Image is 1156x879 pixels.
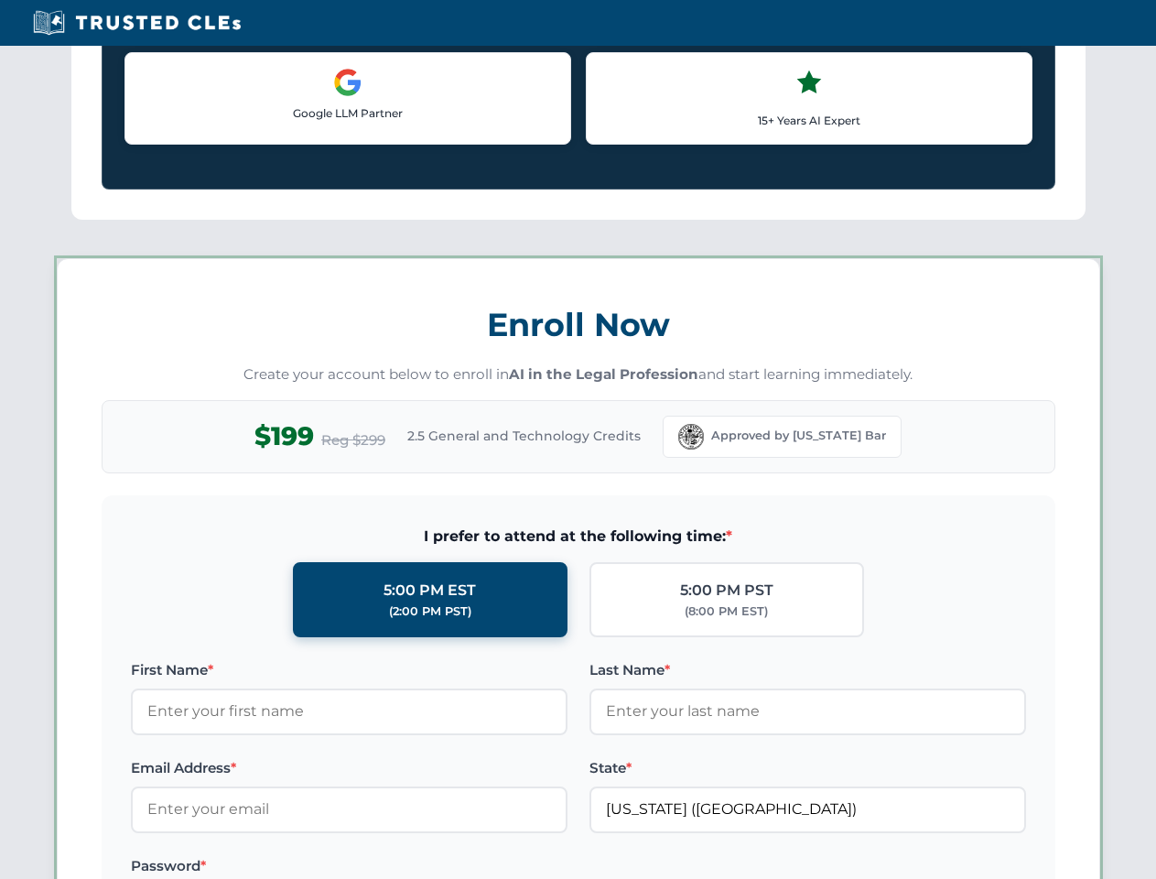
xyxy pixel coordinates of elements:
input: Enter your email [131,787,567,832]
strong: AI in the Legal Profession [509,365,698,383]
p: Google LLM Partner [140,104,556,122]
label: Last Name [589,659,1026,681]
input: Enter your first name [131,689,567,734]
span: Approved by [US_STATE] Bar [711,427,886,445]
label: Password [131,855,567,877]
div: (8:00 PM EST) [685,602,768,621]
img: Florida Bar [678,424,704,450]
p: 15+ Years AI Expert [601,112,1017,129]
img: Google [333,68,362,97]
input: Enter your last name [589,689,1026,734]
span: $199 [254,416,314,457]
p: Create your account below to enroll in and start learning immediately. [102,364,1055,385]
span: Reg $299 [321,429,385,451]
input: Florida (FL) [589,787,1026,832]
label: State [589,757,1026,779]
div: (2:00 PM PST) [389,602,471,621]
div: 5:00 PM EST [384,579,476,602]
label: Email Address [131,757,567,779]
img: Trusted CLEs [27,9,246,37]
span: 2.5 General and Technology Credits [407,426,641,446]
h3: Enroll Now [102,296,1055,353]
span: I prefer to attend at the following time: [131,525,1026,548]
label: First Name [131,659,567,681]
div: 5:00 PM PST [680,579,773,602]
